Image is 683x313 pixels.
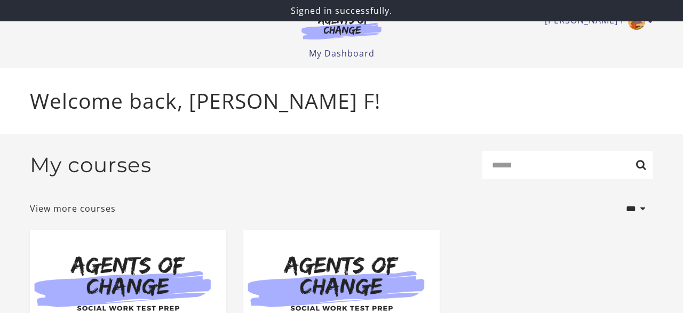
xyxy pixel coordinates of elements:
[30,153,152,178] h2: My courses
[545,13,648,30] a: Toggle menu
[30,202,116,215] a: View more courses
[290,15,393,39] img: Agents of Change Logo
[309,47,375,59] a: My Dashboard
[4,4,679,17] p: Signed in successfully.
[30,85,653,117] p: Welcome back, [PERSON_NAME] F!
